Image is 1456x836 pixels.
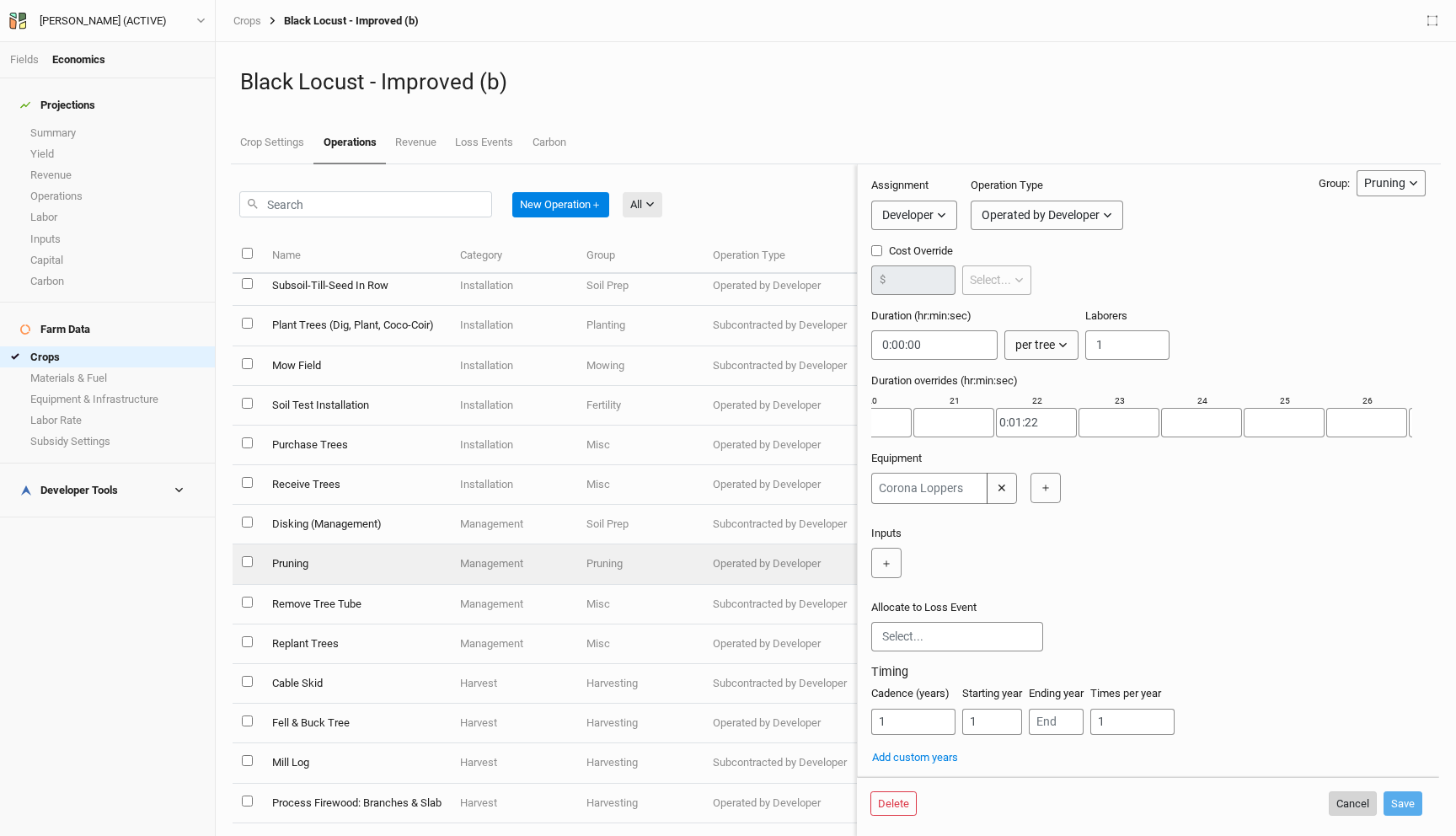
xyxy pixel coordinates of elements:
[982,206,1100,224] div: Operated by Developer
[577,346,704,386] td: Mowing
[262,585,450,624] td: Remove Tree Tube
[451,664,577,704] td: Harvest
[451,426,577,465] td: Installation
[577,544,704,584] td: Pruning
[577,426,704,465] td: Misc
[871,373,1018,389] label: Duration overrides (hr:min:sec)
[8,12,206,30] button: [PERSON_NAME] (ACTIVE)
[962,709,1022,735] input: Start
[871,686,950,701] label: Cadence (years)
[704,664,856,704] td: Subcontracted by Developer
[451,386,577,426] td: Installation
[950,395,960,408] label: 21
[242,248,253,259] input: select all items
[233,14,261,28] a: Crops
[704,624,856,664] td: Operated by Developer
[10,53,39,66] a: Fields
[262,306,450,346] td: Plant Trees (Dig, Plant, Coco-Coir)
[871,526,902,541] label: Inputs
[262,386,450,426] td: Soil Test Installation
[386,122,446,163] a: Revenue
[242,755,253,766] input: select this item
[261,14,419,28] div: Black Locust - Improved (b)
[242,437,253,448] input: select this item
[704,585,856,624] td: Subcontracted by Developer
[451,743,577,783] td: Harvest
[40,13,167,29] div: [PERSON_NAME] (ACTIVE)
[577,664,704,704] td: Harvesting
[242,556,253,567] input: select this item
[242,676,253,687] input: select this item
[882,206,934,224] div: Developer
[577,465,704,505] td: Misc
[262,624,450,664] td: Replant Trees
[262,784,450,823] td: Process Firewood: Branches & Slab
[523,122,575,163] a: Carbon
[262,426,450,465] td: Purchase Trees
[871,600,977,615] label: Allocate to Loss Event
[871,748,959,767] button: Add custom years
[242,796,253,807] input: select this item
[451,346,577,386] td: Installation
[242,517,253,528] input: select this item
[451,306,577,346] td: Installation
[1085,308,1127,324] label: Laborers
[242,318,253,329] input: select this item
[970,271,1011,289] div: Select...
[704,704,856,743] td: Operated by Developer
[239,191,492,217] input: Search
[1280,395,1290,408] label: 25
[704,238,856,274] th: Operation Type
[871,244,1031,259] label: Cost Override
[52,52,105,67] div: Economics
[262,266,450,306] td: Subsoil-Till-Seed In Row
[451,465,577,505] td: Installation
[1015,336,1055,354] div: per tree
[577,386,704,426] td: Fertility
[451,624,577,664] td: Management
[577,784,704,823] td: Harvesting
[451,505,577,544] td: Management
[630,196,642,213] div: All
[871,178,929,193] label: Assignment
[262,664,450,704] td: Cable Skid
[512,192,609,217] button: New Operation＋
[971,201,1123,230] button: Operated by Developer
[704,743,856,783] td: Subcontracted by Developer
[313,122,385,164] a: Operations
[577,238,704,274] th: Group
[242,278,253,289] input: select this item
[704,306,856,346] td: Subcontracted by Developer
[871,308,972,324] label: Duration (hr:min:sec)
[40,13,167,29] div: Warehime (ACTIVE)
[262,544,450,584] td: Pruning
[704,544,856,584] td: Operated by Developer
[1032,395,1042,408] label: 22
[577,624,704,664] td: Misc
[704,465,856,505] td: Operated by Developer
[451,585,577,624] td: Management
[577,306,704,346] td: Planting
[704,266,856,306] td: Operated by Developer
[577,743,704,783] td: Harvesting
[882,628,1032,646] input: Select...
[867,395,877,408] label: 20
[1364,174,1405,192] div: Pruning
[1004,330,1079,360] button: per tree
[577,585,704,624] td: Misc
[623,192,662,217] button: All
[262,346,450,386] td: Mow Field
[451,784,577,823] td: Harvest
[1357,170,1426,196] button: Pruning
[1090,686,1161,701] label: Times per year
[20,99,95,112] div: Projections
[10,474,205,507] h4: Developer Tools
[577,505,704,544] td: Soil Prep
[262,704,450,743] td: Fell & Buck Tree
[20,323,90,336] div: Farm Data
[871,473,988,504] input: Corona Loppers
[962,265,1031,295] button: Select...
[262,743,450,783] td: Mill Log
[242,477,253,488] input: select this item
[704,346,856,386] td: Subcontracted by Developer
